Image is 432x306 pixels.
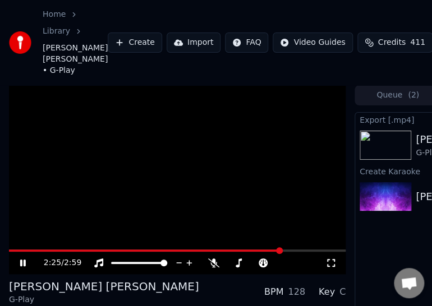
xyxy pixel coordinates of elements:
button: Create [108,33,162,53]
div: Open chat [394,268,424,298]
img: youka [9,31,31,54]
nav: breadcrumb [43,9,108,76]
button: Import [167,33,220,53]
div: Key [319,285,335,299]
div: 128 [288,285,305,299]
span: Credits [378,37,406,48]
span: [PERSON_NAME] [PERSON_NAME] • G-Play [43,43,108,76]
span: 2:59 [64,257,81,268]
span: ( 2 ) [408,90,419,101]
span: 2:25 [44,257,61,268]
div: C [339,285,346,299]
div: BPM [264,285,283,299]
div: [PERSON_NAME] [PERSON_NAME] [9,279,199,294]
a: Library [43,26,70,37]
a: Home [43,9,66,20]
span: 411 [410,37,425,48]
div: G-Play [9,294,199,305]
button: Video Guides [273,33,352,53]
div: / [44,257,71,268]
button: FAQ [225,33,268,53]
